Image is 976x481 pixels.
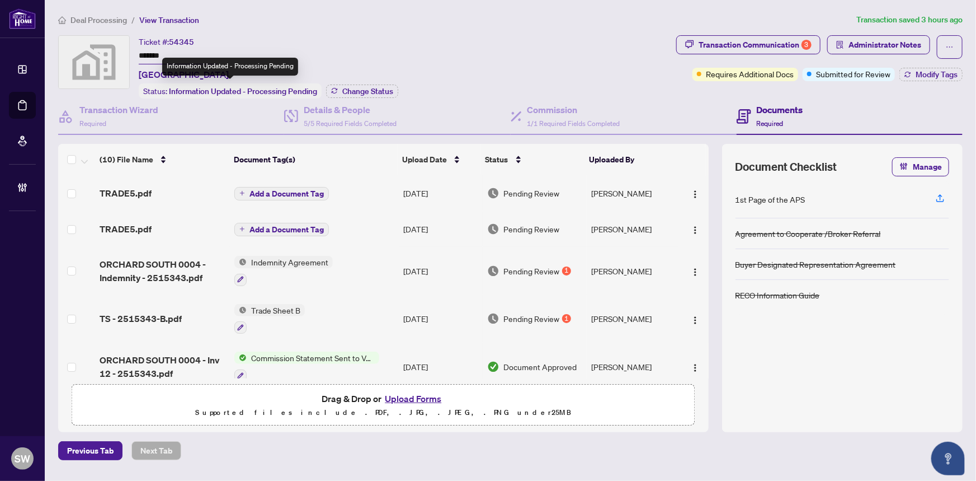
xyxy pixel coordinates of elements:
span: ORCHARD SOUTH 0004 - Inv 12 - 2515343.pdf [100,353,226,380]
span: home [58,16,66,24]
span: Information Updated - Processing Pending [169,86,317,96]
li: / [131,13,135,26]
span: Previous Tab [67,442,114,460]
span: Add a Document Tag [249,226,324,234]
span: Pending Review [504,223,560,235]
span: TRADE5.pdf [100,186,152,200]
img: Logo [691,316,700,325]
span: ellipsis [946,43,954,51]
span: Pending Review [504,312,560,325]
button: Status IconCommission Statement Sent to Vendor [234,352,379,382]
h4: Documents [757,103,803,116]
span: ORCHARD SOUTH 0004 - Indemnity - 2515343.pdf [100,258,226,284]
div: Status: [139,83,322,99]
img: Logo [691,226,700,235]
h4: Commission [527,103,620,116]
td: [PERSON_NAME] [587,343,679,391]
button: Next Tab [131,441,181,460]
div: Buyer Designated Representation Agreement [735,258,896,270]
img: Document Status [487,312,499,325]
span: Required [757,119,784,128]
div: 3 [801,40,812,50]
div: RECO Information Guide [735,289,820,301]
button: Add a Document Tag [234,222,329,236]
h4: Details & People [304,103,397,116]
span: 1/1 Required Fields Completed [527,119,620,128]
span: plus [239,226,245,232]
img: Document Status [487,265,499,277]
img: Status Icon [234,304,247,316]
th: Status [481,144,585,175]
span: SW [15,451,30,466]
button: Add a Document Tag [234,187,329,200]
span: TS - 2515343-B.pdf [100,312,182,325]
button: Logo [686,262,704,280]
article: Transaction saved 3 hours ago [856,13,963,26]
span: Add a Document Tag [249,190,324,198]
button: Add a Document Tag [234,186,329,200]
div: Ticket #: [139,35,194,48]
td: [PERSON_NAME] [587,295,679,343]
img: Logo [691,268,700,277]
span: Manage [913,158,942,176]
span: [GEOGRAPHIC_DATA] [139,68,229,81]
img: Document Status [487,187,499,199]
button: Logo [686,358,704,376]
img: svg%3e [59,36,129,88]
th: (10) File Name [95,144,229,175]
img: Status Icon [234,256,247,268]
button: Administrator Notes [827,35,930,54]
span: Administrator Notes [848,36,921,54]
button: Transaction Communication3 [676,35,821,54]
img: logo [9,8,36,29]
p: Supported files include .PDF, .JPG, .JPEG, .PNG under 25 MB [79,406,688,419]
span: Document Checklist [735,159,837,175]
span: Drag & Drop or [322,391,445,406]
div: Transaction Communication [699,36,812,54]
span: plus [239,190,245,196]
button: Logo [686,310,704,328]
td: [PERSON_NAME] [587,175,679,211]
span: Deal Processing [70,15,127,25]
span: Pending Review [504,187,560,199]
span: Pending Review [504,265,560,277]
img: Logo [691,190,700,199]
button: Manage [892,157,949,176]
img: Status Icon [234,352,247,364]
td: [DATE] [399,175,482,211]
td: [DATE] [399,295,482,343]
td: [PERSON_NAME] [587,247,679,295]
div: 1st Page of the APS [735,193,805,206]
button: Open asap [931,442,965,475]
button: Logo [686,220,704,238]
th: Uploaded By [584,144,676,175]
img: Logo [691,363,700,372]
span: View Transaction [139,15,199,25]
div: 1 [562,314,571,323]
span: Required [79,119,106,128]
button: Previous Tab [58,441,122,460]
button: Status IconTrade Sheet B [234,304,305,334]
span: TRADE5.pdf [100,222,152,236]
td: [DATE] [399,247,482,295]
span: Drag & Drop orUpload FormsSupported files include .PDF, .JPG, .JPEG, .PNG under25MB [72,385,695,426]
span: Modify Tags [916,71,958,78]
img: Document Status [487,361,499,373]
th: Upload Date [398,144,481,175]
button: Upload Forms [381,391,445,406]
span: Document Approved [504,361,577,373]
button: Modify Tags [899,68,963,81]
span: Upload Date [402,153,447,166]
div: Agreement to Cooperate /Broker Referral [735,227,881,240]
span: Indemnity Agreement [247,256,333,268]
h4: Transaction Wizard [79,103,158,116]
span: (10) File Name [100,153,153,166]
td: [PERSON_NAME] [587,211,679,247]
th: Document Tag(s) [229,144,398,175]
span: Status [485,153,508,166]
span: 5/5 Required Fields Completed [304,119,397,128]
div: 1 [562,267,571,275]
span: Commission Statement Sent to Vendor [247,352,379,364]
img: Document Status [487,223,499,235]
button: Add a Document Tag [234,223,329,236]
